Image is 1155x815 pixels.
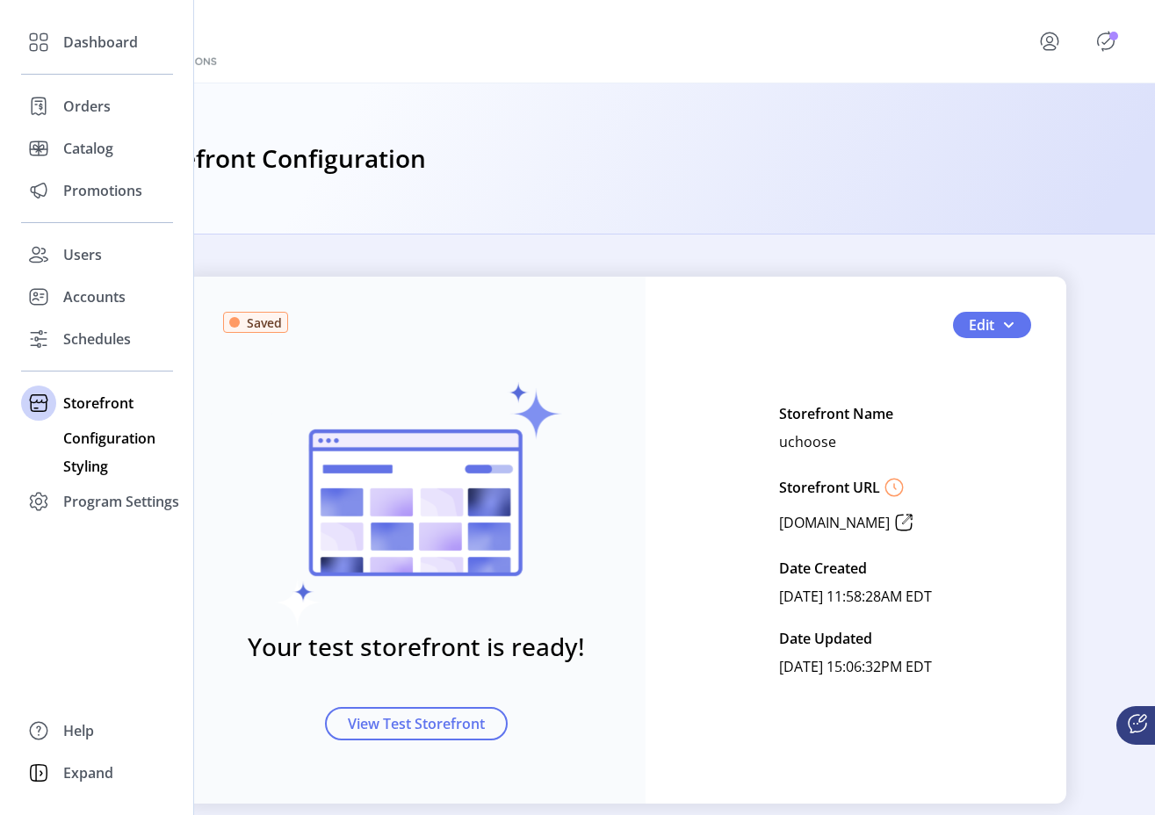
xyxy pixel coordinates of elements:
[63,180,142,201] span: Promotions
[779,477,880,498] p: Storefront URL
[953,312,1031,338] button: Edit
[779,582,932,610] p: [DATE] 11:58:28AM EDT
[63,244,102,265] span: Users
[1014,20,1092,62] button: menu
[63,393,134,414] span: Storefront
[779,512,890,533] p: [DOMAIN_NAME]
[247,314,282,332] span: Saved
[63,138,113,159] span: Catalog
[779,428,836,456] p: uchoose
[779,624,872,653] p: Date Updated
[63,720,94,741] span: Help
[63,286,126,307] span: Accounts
[63,96,111,117] span: Orders
[63,456,108,477] span: Styling
[63,762,113,783] span: Expand
[348,713,485,734] span: View Test Storefront
[63,428,155,449] span: Configuration
[248,628,585,665] h3: Your test storefront is ready!
[63,32,138,53] span: Dashboard
[779,400,893,428] p: Storefront Name
[134,140,426,178] h3: Storefront Configuration
[779,653,932,681] p: [DATE] 15:06:32PM EDT
[63,491,179,512] span: Program Settings
[969,314,994,335] span: Edit
[779,554,867,582] p: Date Created
[325,707,508,740] button: View Test Storefront
[1092,27,1120,55] button: Publisher Panel
[63,328,131,350] span: Schedules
